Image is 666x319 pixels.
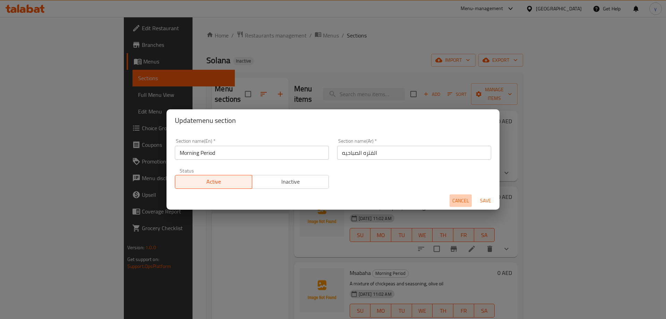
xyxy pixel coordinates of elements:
button: Cancel [450,194,472,207]
h2: Update menu section [175,115,491,126]
button: Active [175,175,252,189]
span: Active [178,177,249,187]
span: Save [477,196,494,205]
span: Inactive [255,177,326,187]
span: Cancel [452,196,469,205]
input: Please enter section name(en) [175,146,329,160]
input: Please enter section name(ar) [337,146,491,160]
button: Save [475,194,497,207]
button: Inactive [252,175,329,189]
